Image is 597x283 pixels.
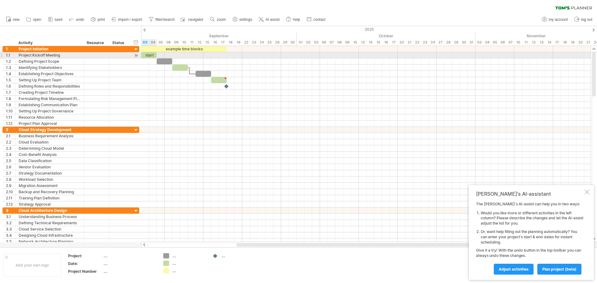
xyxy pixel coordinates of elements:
div: Friday, 12 September 2025 [196,39,203,46]
div: Thursday, 30 October 2025 [460,39,468,46]
div: Workload Selection [19,176,81,182]
div: Strategy Approval [19,201,81,207]
div: Project Plan Approval [19,121,81,126]
div: Wednesday, 24 September 2025 [258,39,266,46]
div: Defining Roles and Responsibilities [19,83,81,89]
div: Project Kickoff Meeting [19,52,81,58]
div: Monday, 10 November 2025 [514,39,522,46]
a: print [89,16,107,24]
div: Wednesday, 22 October 2025 [413,39,421,46]
div: start [141,52,157,58]
a: save [46,16,64,24]
div: Cloud Service Selection [19,226,81,232]
div: .... [104,269,156,274]
a: zoom [208,16,228,24]
a: open [25,16,43,24]
span: contact [313,17,326,22]
a: undo [67,16,86,24]
div: 1.8 [6,96,15,102]
div: Wednesday, 1 October 2025 [297,39,304,46]
span: help [293,17,300,22]
div: Friday, 3 October 2025 [312,39,320,46]
div: Thursday, 23 October 2025 [421,39,429,46]
div: Friday, 10 October 2025 [351,39,359,46]
div: Tuesday, 23 September 2025 [250,39,258,46]
div: Monday, 27 October 2025 [437,39,444,46]
div: Monday, 3 November 2025 [475,39,483,46]
div: Migration Assessment [19,183,81,189]
div: .... [104,261,156,266]
div: Resource Allocation [19,114,81,120]
div: Cost-Benefit Analysis [19,152,81,157]
div: October 2025 [297,33,475,39]
div: September 2025 [126,33,297,39]
div: Wednesday, 19 November 2025 [569,39,576,46]
div: 1.10 [6,108,15,114]
div: example time blocks: [141,46,227,52]
div: 1.6 [6,83,15,89]
div: Thursday, 11 September 2025 [188,39,196,46]
div: [PERSON_NAME]'s AI-assistant [476,191,583,197]
div: Thursday, 20 November 2025 [576,39,584,46]
span: new [13,17,20,22]
a: Adjust activities [494,264,534,275]
div: 3.1 [6,214,15,220]
div: Add your own logo [3,253,61,277]
div: Wednesday, 8 October 2025 [336,39,343,46]
span: settings [239,17,252,22]
span: zoom [217,17,226,22]
div: Wednesday, 29 October 2025 [452,39,460,46]
div: Thursday, 16 October 2025 [382,39,390,46]
div: Monday, 6 October 2025 [320,39,328,46]
div: Setting Up Project Team [19,77,81,83]
a: help [285,16,302,24]
div: Setting Up Project Governance [19,108,81,114]
div: Tuesday, 9 September 2025 [172,39,180,46]
div: 3.4 [6,232,15,238]
div: Project: [68,253,102,258]
div: Activity [18,40,80,46]
div: 1.12 [6,121,15,126]
div: Wednesday, 5 November 2025 [491,39,499,46]
li: Would you like more or different activities in the left column? Please describe the changes and l... [481,211,583,226]
div: Vendor Evaluation [19,164,81,170]
div: 3.5 [6,239,15,244]
div: Data Classification [19,158,81,164]
div: 2.2 [6,139,15,145]
div: Creating Project Timeline [19,89,81,95]
div: Wednesday, 15 October 2025 [374,39,382,46]
div: 2 [6,127,15,133]
div: Friday, 26 September 2025 [273,39,281,46]
div: Tuesday, 7 October 2025 [328,39,336,46]
div: Wednesday, 12 November 2025 [530,39,538,46]
div: .... [104,253,156,258]
div: 3.3 [6,226,15,232]
div: Tuesday, 30 September 2025 [289,39,297,46]
a: AI assist [257,16,281,24]
div: Monday, 13 October 2025 [359,39,367,46]
div: 2.9 [6,183,15,189]
div: Monday, 15 September 2025 [203,39,211,46]
div: Tuesday, 21 October 2025 [405,39,413,46]
div: Thursday, 13 November 2025 [538,39,545,46]
a: filter/search [147,16,177,24]
div: Thursday, 9 October 2025 [343,39,351,46]
div: 2.5 [6,158,15,164]
div: Understanding Business Process [19,214,81,220]
div: The [PERSON_NAME]'s AI-assist can help you in two ways: Give it a try! With the undo button in th... [476,202,583,274]
div: 1 [6,46,15,52]
div: 3.2 [6,220,15,226]
div: Thursday, 6 November 2025 [499,39,507,46]
div: Wednesday, 17 September 2025 [219,39,227,46]
span: plan project (beta) [542,267,576,272]
a: settings [231,16,254,24]
div: 2.6 [6,164,15,170]
div: .... [221,253,255,258]
div: .... [172,261,206,266]
div: Friday, 5 September 2025 [157,39,164,46]
span: print [98,17,105,22]
div: 2.8 [6,176,15,182]
span: save [55,17,62,22]
div: Wednesday, 10 September 2025 [180,39,188,46]
div: Friday, 21 November 2025 [584,39,592,46]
